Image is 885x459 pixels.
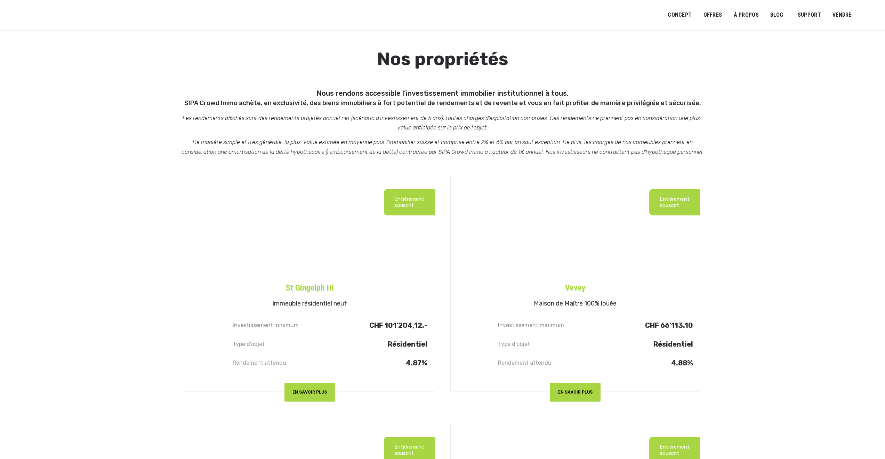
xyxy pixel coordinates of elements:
p: CHF 66’113.10 [595,322,693,329]
a: SUPPORT [793,7,826,23]
img: invest_min [192,316,211,335]
nav: Menu principal [668,6,875,24]
a: Blog [766,7,788,23]
p: Entièrement souscrit [660,196,690,208]
a: Passer à [861,8,877,22]
img: Logo [10,8,64,25]
img: rendement [458,354,476,372]
p: Rendement attendu [231,360,329,366]
img: type [192,335,211,354]
p: Investissement minimum [231,322,329,329]
em: De manière simple et très générale, la plus-value estimée en moyenne pour l’immobilier suisse et ... [182,139,704,155]
button: EN SAVOIR PLUS [550,383,601,401]
p: Rendement attendu [497,360,595,366]
p: Type d'objet [497,341,595,347]
em: Les rendements affichés sont des rendements projetés annuel net (scénario d’investissement de 5 a... [183,115,703,131]
h5: Immeuble résidentiel neuf [185,294,435,316]
h5: Nous rendons accessible l’investissement immobilier institutionnel à tous. [181,86,704,109]
p: SIPA Crowd Immo achète, en exclusivité, des biens immobiliers à fort potentiel de rendements et d... [181,98,704,109]
a: EN SAVOIR PLUS [284,377,335,385]
p: Résidentiel [595,341,693,347]
a: Concept [663,7,696,23]
h1: Nos propriétés [181,49,704,86]
a: EN SAVOIR PLUS [550,377,601,385]
img: rendement [192,354,211,372]
img: type [458,335,476,354]
img: Français [866,13,872,17]
img: invest_min [458,316,476,335]
p: 4.88% [595,360,693,366]
a: VENDRE [828,7,856,23]
p: Résidentiel [329,341,427,347]
a: Vevey [451,276,700,294]
h5: Maison de Maître 100% louée [451,294,700,316]
button: EN SAVOIR PLUS [284,383,335,401]
a: St Gingolph III [185,276,435,294]
p: Type d'objet [231,341,329,347]
p: CHF 101'204,12.- [329,322,427,329]
p: Entièrement souscrit [660,444,690,456]
p: Entièrement souscrit [394,196,424,208]
img: st-gin-iii [185,177,435,276]
p: Investissement minimum [497,322,595,329]
p: Entièrement souscrit [394,444,424,456]
a: À PROPOS [729,7,763,23]
p: 4.87% [329,360,427,366]
a: OFFRES [699,7,726,23]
